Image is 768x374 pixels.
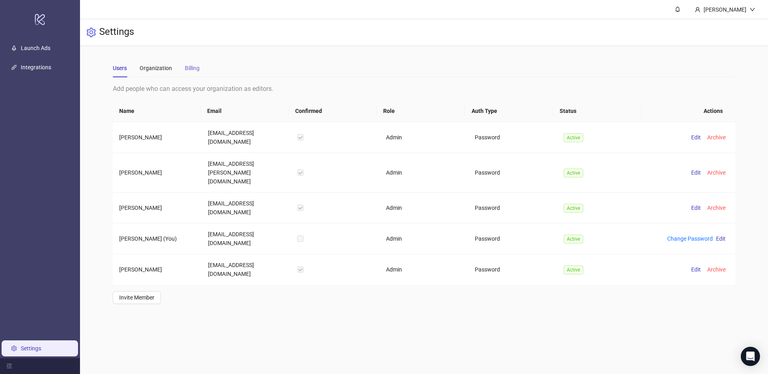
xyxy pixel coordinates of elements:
th: Name [113,100,201,122]
span: menu-fold [6,363,12,369]
span: Active [564,265,583,274]
span: Archive [707,266,726,273]
span: bell [675,6,680,12]
td: [PERSON_NAME] [113,153,202,193]
td: [EMAIL_ADDRESS][DOMAIN_NAME] [202,193,290,223]
span: Active [564,133,583,142]
div: Open Intercom Messenger [741,347,760,366]
button: Archive [704,265,729,274]
div: Organization [140,64,172,72]
td: Password [468,193,557,223]
th: Confirmed [289,100,377,122]
span: down [750,7,755,12]
td: Admin [380,193,468,223]
button: Edit [688,133,704,142]
button: Edit [713,234,729,243]
span: Active [564,169,583,177]
button: Edit [688,168,704,177]
a: Launch Ads [21,45,50,51]
button: Archive [704,168,729,177]
td: Admin [380,223,468,254]
td: Admin [380,153,468,193]
td: [EMAIL_ADDRESS][DOMAIN_NAME] [202,223,290,254]
td: Password [468,254,557,285]
div: [PERSON_NAME] [700,5,750,14]
td: [EMAIL_ADDRESS][DOMAIN_NAME] [202,254,290,285]
span: Active [564,204,583,213]
div: Billing [185,64,200,72]
div: Add people who can access your organization as editors. [113,84,735,94]
span: Archive [707,205,726,211]
td: [EMAIL_ADDRESS][DOMAIN_NAME] [202,122,290,153]
button: Edit [688,203,704,213]
a: Integrations [21,64,51,70]
span: Invite Member [119,294,154,301]
td: Password [468,153,557,193]
td: Admin [380,122,468,153]
button: Edit [688,265,704,274]
h3: Settings [99,26,134,39]
a: Change Password [667,235,713,242]
span: Edit [691,205,701,211]
th: Status [553,100,641,122]
td: [PERSON_NAME] [113,254,202,285]
td: [PERSON_NAME] [113,122,202,153]
th: Role [377,100,465,122]
td: [PERSON_NAME] [113,193,202,223]
a: Settings [21,345,41,352]
td: [EMAIL_ADDRESS][PERSON_NAME][DOMAIN_NAME] [202,153,290,193]
td: Password [468,122,557,153]
span: Archive [707,169,726,176]
button: Archive [704,133,729,142]
td: [PERSON_NAME] (You) [113,223,202,254]
td: Admin [380,254,468,285]
span: Active [564,235,583,243]
td: Password [468,223,557,254]
th: Email [201,100,289,122]
span: Edit [716,235,726,242]
span: Edit [691,134,701,141]
span: Edit [691,266,701,273]
button: Archive [704,203,729,213]
span: setting [86,28,96,37]
span: Archive [707,134,726,141]
span: user [695,7,700,12]
th: Auth Type [465,100,553,122]
div: Users [113,64,127,72]
th: Actions [641,100,729,122]
button: Invite Member [113,291,161,304]
span: Edit [691,169,701,176]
